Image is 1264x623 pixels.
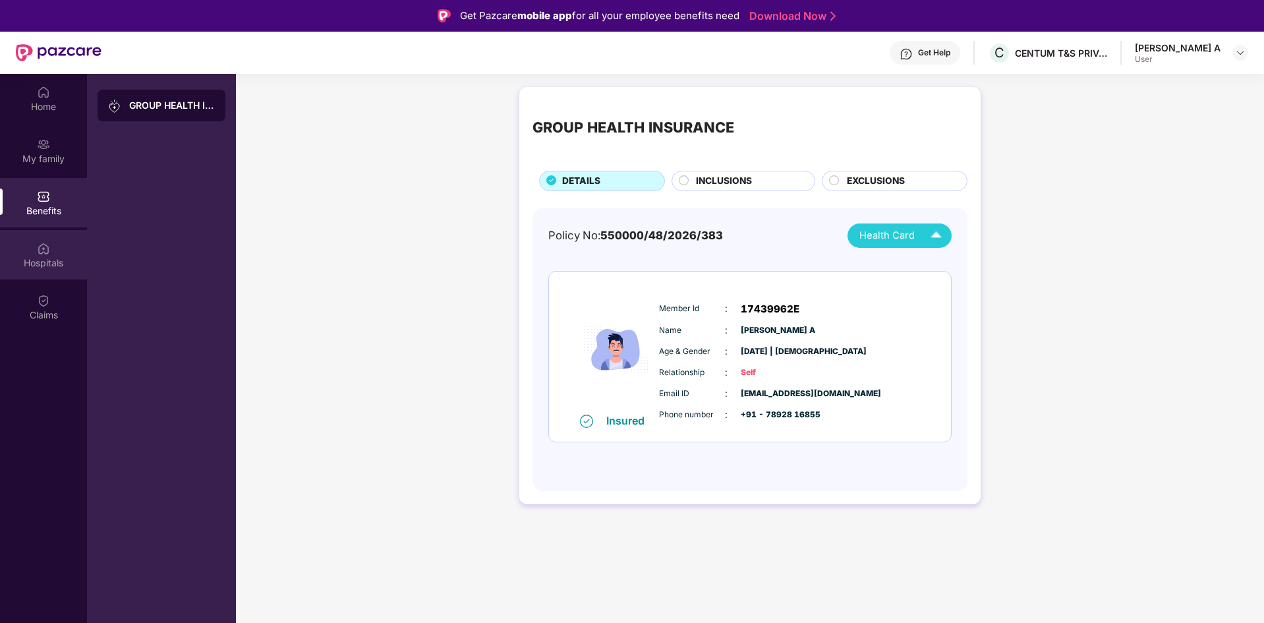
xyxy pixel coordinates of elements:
[900,47,913,61] img: svg+xml;base64,PHN2ZyBpZD0iSGVscC0zMngzMiIgeG1sbnM9Imh0dHA6Ly93d3cudzMub3JnLzIwMDAvc3ZnIiB3aWR0aD...
[659,345,725,358] span: Age & Gender
[725,365,728,380] span: :
[741,345,807,358] span: [DATE] | [DEMOGRAPHIC_DATA]
[725,301,728,316] span: :
[37,86,50,99] img: svg+xml;base64,PHN2ZyBpZD0iSG9tZSIgeG1sbnM9Imh0dHA6Ly93d3cudzMub3JnLzIwMDAvc3ZnIiB3aWR0aD0iMjAiIG...
[460,8,739,24] div: Get Pazcare for all your employee benefits need
[1015,47,1107,59] div: CENTUM T&S PRIVATE LIMITED
[1135,42,1221,54] div: [PERSON_NAME] A
[606,414,652,427] div: Insured
[847,174,905,189] span: EXCLUSIONS
[741,409,807,421] span: +91 - 78928 16855
[725,323,728,338] span: :
[1235,47,1246,58] img: svg+xml;base64,PHN2ZyBpZD0iRHJvcGRvd24tMzJ4MzIiIHhtbG5zPSJodHRwOi8vd3d3LnczLm9yZy8yMDAwL3N2ZyIgd2...
[741,388,807,400] span: [EMAIL_ADDRESS][DOMAIN_NAME]
[16,44,101,61] img: New Pazcare Logo
[37,242,50,255] img: svg+xml;base64,PHN2ZyBpZD0iSG9zcGl0YWxzIiB4bWxucz0iaHR0cDovL3d3dy53My5vcmcvMjAwMC9zdmciIHdpZHRoPS...
[918,47,950,58] div: Get Help
[129,99,215,112] div: GROUP HEALTH INSURANCE
[925,224,948,247] img: Icuh8uwCUCF+XjCZyLQsAKiDCM9HiE6CMYmKQaPGkZKaA32CAAACiQcFBJY0IsAAAAASUVORK5CYII=
[438,9,451,22] img: Logo
[37,294,50,307] img: svg+xml;base64,PHN2ZyBpZD0iQ2xhaW0iIHhtbG5zPSJodHRwOi8vd3d3LnczLm9yZy8yMDAwL3N2ZyIgd2lkdGg9IjIwIi...
[659,324,725,337] span: Name
[725,344,728,359] span: :
[532,116,734,138] div: GROUP HEALTH INSURANCE
[600,229,723,242] span: 550000/48/2026/383
[725,407,728,422] span: :
[741,324,807,337] span: [PERSON_NAME] A
[580,415,593,428] img: svg+xml;base64,PHN2ZyB4bWxucz0iaHR0cDovL3d3dy53My5vcmcvMjAwMC9zdmciIHdpZHRoPSIxNiIgaGVpZ2h0PSIxNi...
[725,386,728,401] span: :
[994,45,1004,61] span: C
[577,285,656,414] img: icon
[847,223,952,248] button: Health Card
[741,301,799,317] span: 17439962E
[37,138,50,151] img: svg+xml;base64,PHN2ZyB3aWR0aD0iMjAiIGhlaWdodD0iMjAiIHZpZXdCb3g9IjAgMCAyMCAyMCIgZmlsbD0ibm9uZSIgeG...
[517,9,572,22] strong: mobile app
[659,367,725,379] span: Relationship
[659,409,725,421] span: Phone number
[830,9,836,23] img: Stroke
[659,303,725,315] span: Member Id
[749,9,832,23] a: Download Now
[1135,54,1221,65] div: User
[548,227,723,244] div: Policy No:
[859,228,915,243] span: Health Card
[696,174,752,189] span: INCLUSIONS
[741,367,807,379] span: Self
[37,190,50,203] img: svg+xml;base64,PHN2ZyBpZD0iQmVuZWZpdHMiIHhtbG5zPSJodHRwOi8vd3d3LnczLm9yZy8yMDAwL3N2ZyIgd2lkdGg9Ij...
[108,100,121,113] img: svg+xml;base64,PHN2ZyB3aWR0aD0iMjAiIGhlaWdodD0iMjAiIHZpZXdCb3g9IjAgMCAyMCAyMCIgZmlsbD0ibm9uZSIgeG...
[562,174,600,189] span: DETAILS
[659,388,725,400] span: Email ID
